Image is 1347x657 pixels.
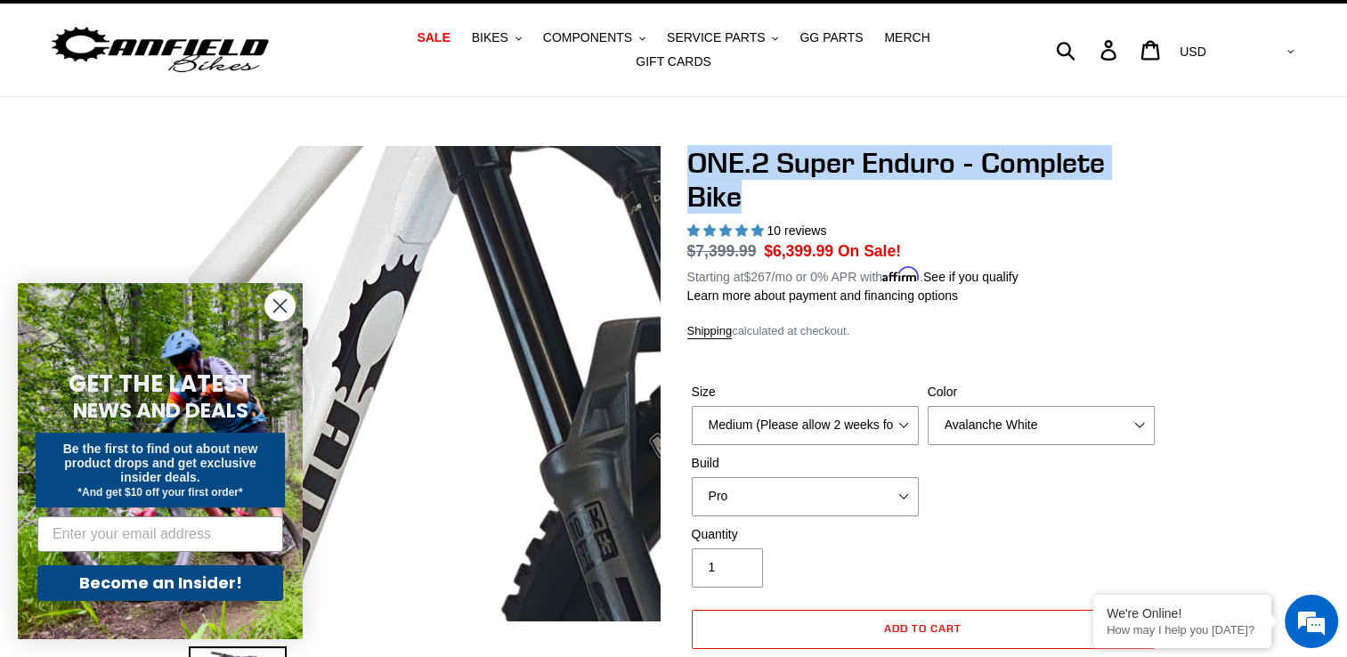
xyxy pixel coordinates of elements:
[264,290,296,321] button: Close dialog
[37,516,283,552] input: Enter your email address
[627,50,720,74] a: GIFT CARDS
[1066,30,1111,69] input: Search
[1107,606,1258,620] div: We're Online!
[923,270,1018,284] a: See if you qualify - Learn more about Affirm Financing (opens in modal)
[692,525,919,544] label: Quantity
[687,242,757,260] s: $7,399.99
[687,264,1018,287] p: Starting at /mo or 0% APR with .
[743,270,771,284] span: $267
[667,30,765,45] span: SERVICE PARTS
[463,26,531,50] button: BIKES
[472,30,508,45] span: BIKES
[69,368,252,400] span: GET THE LATEST
[417,30,450,45] span: SALE
[534,26,654,50] button: COMPONENTS
[1107,623,1258,637] p: How may I help you today?
[543,30,632,45] span: COMPONENTS
[37,565,283,601] button: Become an Insider!
[687,288,958,303] a: Learn more about payment and financing options
[687,324,733,339] a: Shipping
[875,26,938,50] a: MERCH
[73,396,248,425] span: NEWS AND DEALS
[77,486,242,499] span: *And get $10 off your first order*
[408,26,458,50] a: SALE
[799,30,863,45] span: GG PARTS
[882,267,920,282] span: Affirm
[767,223,826,238] span: 10 reviews
[791,26,872,50] a: GG PARTS
[658,26,787,50] button: SERVICE PARTS
[692,454,919,473] label: Build
[63,442,258,484] span: Be the first to find out about new product drops and get exclusive insider deals.
[636,54,711,69] span: GIFT CARDS
[928,383,1155,401] label: Color
[884,621,962,635] span: Add to cart
[764,242,833,260] span: $6,399.99
[687,223,767,238] span: 5.00 stars
[838,239,901,263] span: On Sale!
[687,146,1159,215] h1: ONE.2 Super Enduro - Complete Bike
[692,610,1155,649] button: Add to cart
[687,322,1159,340] div: calculated at checkout.
[692,383,919,401] label: Size
[884,30,929,45] span: MERCH
[49,22,272,78] img: Canfield Bikes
